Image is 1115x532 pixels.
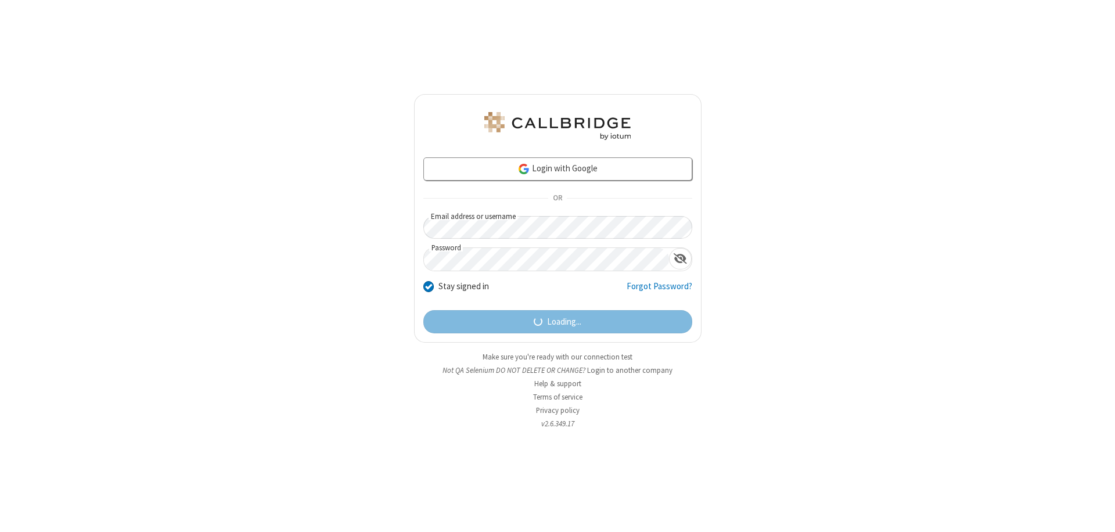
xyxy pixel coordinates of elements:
a: Forgot Password? [627,280,692,302]
a: Privacy policy [536,405,580,415]
div: Show password [669,248,692,269]
input: Password [424,248,669,271]
a: Help & support [534,379,581,389]
label: Stay signed in [438,280,489,293]
a: Login with Google [423,157,692,181]
img: QA Selenium DO NOT DELETE OR CHANGE [482,112,633,140]
span: OR [548,190,567,207]
span: Loading... [547,315,581,329]
a: Make sure you're ready with our connection test [483,352,632,362]
button: Loading... [423,310,692,333]
a: Terms of service [533,392,582,402]
img: google-icon.png [517,163,530,175]
li: v2.6.349.17 [414,418,702,429]
input: Email address or username [423,216,692,239]
button: Login to another company [587,365,672,376]
iframe: Chat [1086,502,1106,524]
li: Not QA Selenium DO NOT DELETE OR CHANGE? [414,365,702,376]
